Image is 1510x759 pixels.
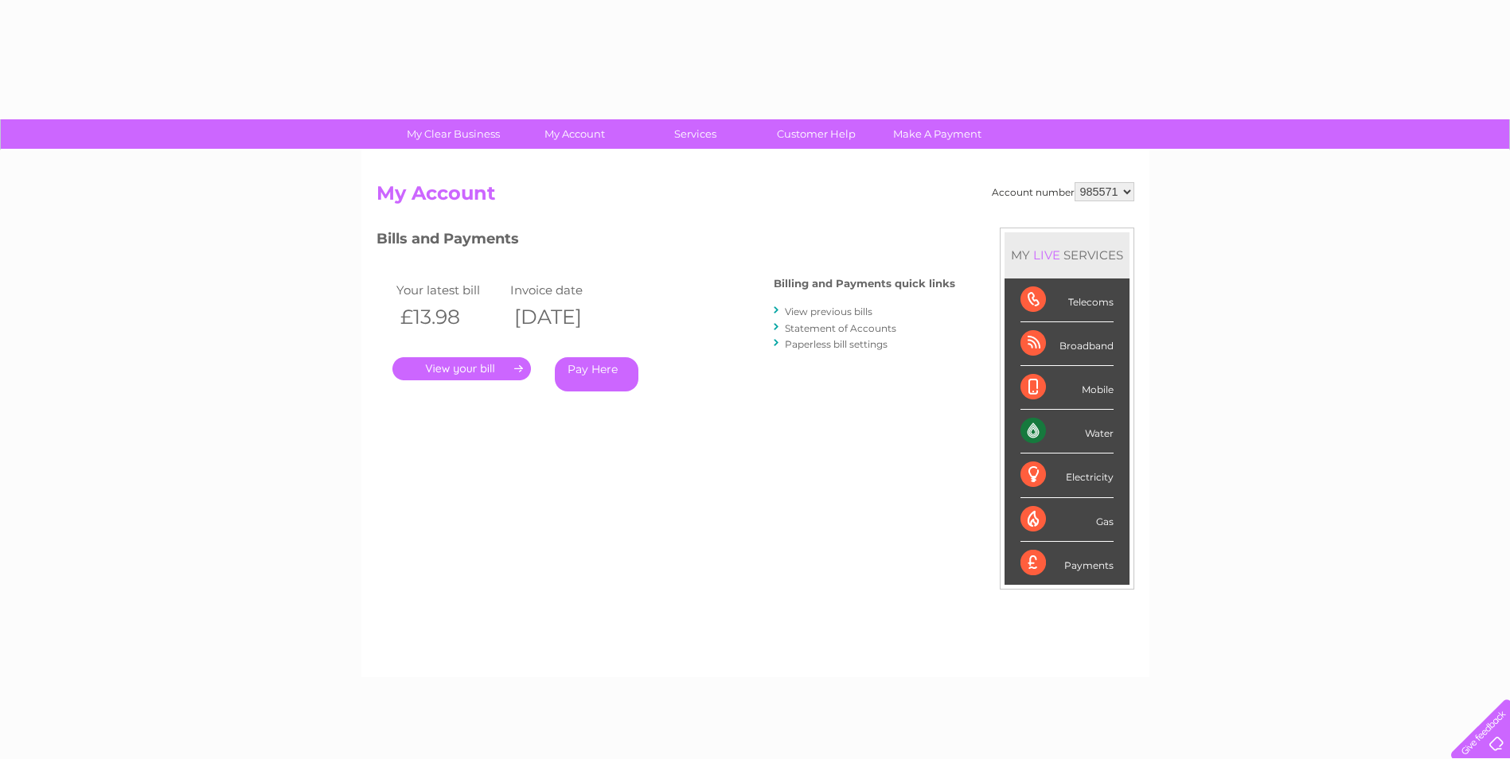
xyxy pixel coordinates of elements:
[377,228,955,255] h3: Bills and Payments
[392,301,507,333] th: £13.98
[1020,410,1114,453] div: Water
[392,279,507,301] td: Your latest bill
[1005,232,1130,278] div: MY SERVICES
[555,357,638,391] a: Pay Here
[785,322,896,334] a: Statement of Accounts
[1020,366,1114,410] div: Mobile
[872,119,1003,149] a: Make A Payment
[1020,542,1114,585] div: Payments
[392,357,531,380] a: .
[1020,498,1114,542] div: Gas
[630,119,761,149] a: Services
[1020,322,1114,366] div: Broadband
[785,338,888,350] a: Paperless bill settings
[785,306,872,317] a: View previous bills
[1020,453,1114,497] div: Electricity
[377,182,1134,212] h2: My Account
[1020,278,1114,322] div: Telecoms
[774,278,955,290] h4: Billing and Payments quick links
[1030,247,1063,263] div: LIVE
[751,119,882,149] a: Customer Help
[506,279,621,301] td: Invoice date
[388,119,519,149] a: My Clear Business
[509,119,640,149] a: My Account
[992,182,1134,201] div: Account number
[506,301,621,333] th: [DATE]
